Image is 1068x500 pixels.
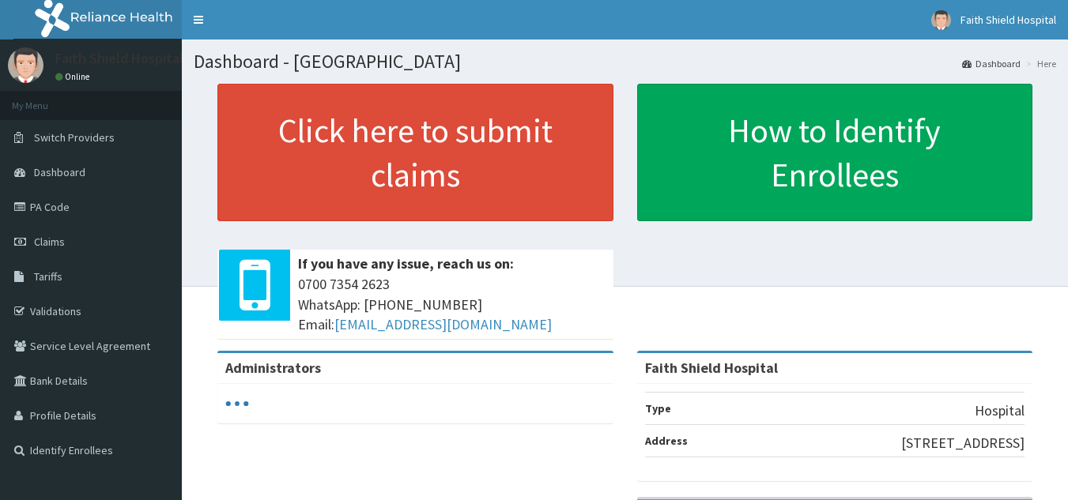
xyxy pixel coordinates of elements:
[225,392,249,415] svg: audio-loading
[645,359,778,377] strong: Faith Shield Hospital
[931,10,951,30] img: User Image
[217,84,613,221] a: Click here to submit claims
[34,130,115,145] span: Switch Providers
[645,401,671,415] b: Type
[975,400,1025,421] p: Hospital
[901,433,1025,453] p: [STREET_ADDRESS]
[298,274,606,335] span: 0700 7354 2623 WhatsApp: [PHONE_NUMBER] Email:
[637,84,1033,221] a: How to Identify Enrollees
[962,57,1021,70] a: Dashboard
[34,235,65,249] span: Claims
[334,315,552,333] a: [EMAIL_ADDRESS][DOMAIN_NAME]
[34,165,85,179] span: Dashboard
[298,254,514,273] b: If you have any issue, reach us on:
[8,47,43,83] img: User Image
[55,71,93,82] a: Online
[645,434,688,448] b: Address
[55,51,183,66] p: Faith Shield Hospital
[960,13,1056,27] span: Faith Shield Hospital
[194,51,1056,72] h1: Dashboard - [GEOGRAPHIC_DATA]
[225,359,321,377] b: Administrators
[1022,57,1056,70] li: Here
[34,269,62,284] span: Tariffs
